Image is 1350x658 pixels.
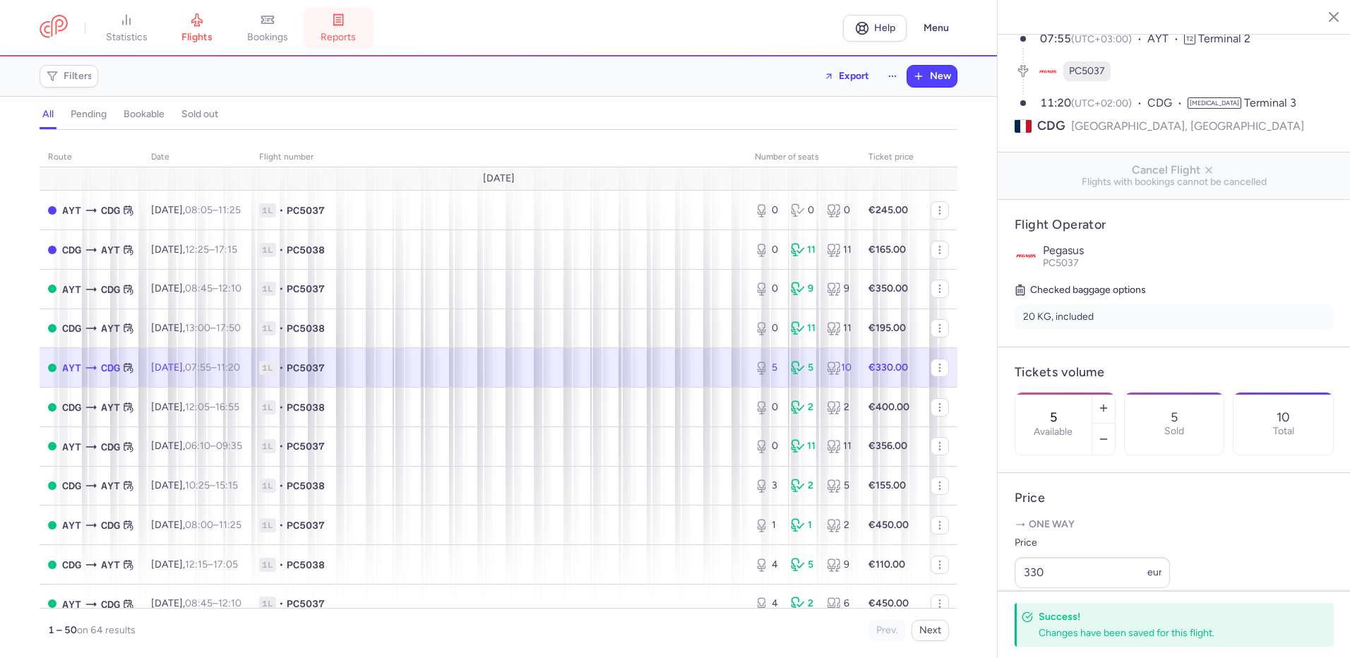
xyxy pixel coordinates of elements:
[755,243,779,257] div: 0
[259,479,276,493] span: 1L
[1147,31,1184,47] span: AYT
[259,518,276,532] span: 1L
[101,518,120,533] span: CDG
[218,282,241,294] time: 12:10
[1043,257,1079,269] span: PC5037
[1015,557,1170,588] input: ---
[151,204,241,216] span: [DATE],
[71,108,107,121] h4: pending
[279,597,284,611] span: •
[216,322,241,334] time: 17:50
[755,282,779,296] div: 0
[279,439,284,453] span: •
[868,597,909,609] strong: €450.00
[259,203,276,217] span: 1L
[1188,97,1241,109] span: [MEDICAL_DATA]
[1015,364,1334,381] h4: Tickets volume
[62,321,81,336] span: CDG
[755,400,779,414] div: 0
[755,321,779,335] div: 0
[1043,244,1334,257] p: Pegasus
[185,558,208,570] time: 12:15
[259,361,276,375] span: 1L
[101,557,120,573] span: AYT
[219,519,241,531] time: 11:25
[40,15,68,41] a: CitizenPlane red outlined logo
[279,243,284,257] span: •
[259,243,276,257] span: 1L
[101,597,120,612] span: CDG
[755,558,779,572] div: 4
[101,242,120,258] span: AYT
[827,518,852,532] div: 2
[860,147,922,168] th: Ticket price
[868,244,906,256] strong: €165.00
[868,322,906,334] strong: €195.00
[218,597,241,609] time: 12:10
[124,108,165,121] h4: bookable
[185,401,210,413] time: 12:05
[287,321,325,335] span: PC5038
[287,597,325,611] span: PC5037
[215,479,238,491] time: 15:15
[279,518,284,532] span: •
[1037,117,1065,135] span: CDG
[62,557,81,573] span: CDG
[151,558,238,570] span: [DATE],
[287,361,325,375] span: PC5037
[259,558,276,572] span: 1L
[217,361,240,373] time: 11:20
[215,401,239,413] time: 16:55
[791,518,816,532] div: 1
[915,15,957,42] button: Menu
[321,31,356,44] span: reports
[1147,95,1188,112] span: CDG
[755,479,779,493] div: 3
[101,439,120,455] span: CDG
[279,400,284,414] span: •
[827,321,852,335] div: 11
[791,282,816,296] div: 9
[303,13,374,44] a: reports
[42,108,54,121] h4: all
[259,597,276,611] span: 1L
[101,203,120,218] span: CDG
[1171,410,1178,424] p: 5
[1147,566,1162,578] span: eur
[827,361,852,375] div: 10
[218,204,241,216] time: 11:25
[827,203,852,217] div: 0
[827,400,852,414] div: 2
[185,282,213,294] time: 08:45
[791,203,816,217] div: 0
[40,147,143,168] th: route
[755,361,779,375] div: 5
[1034,426,1073,438] label: Available
[259,400,276,414] span: 1L
[62,203,81,218] span: AYT
[91,13,162,44] a: statistics
[839,71,869,81] span: Export
[185,479,210,491] time: 10:25
[1071,97,1132,109] span: (UTC+02:00)
[827,282,852,296] div: 9
[868,361,908,373] strong: €330.00
[185,597,241,609] span: –
[1273,426,1294,437] p: Total
[185,401,239,413] span: –
[185,597,213,609] time: 08:45
[791,400,816,414] div: 2
[48,624,77,636] strong: 1 – 50
[185,519,213,531] time: 08:00
[151,361,240,373] span: [DATE],
[62,400,81,415] span: CDG
[868,558,905,570] strong: €110.00
[62,518,81,533] span: AYT
[181,31,213,44] span: flights
[77,624,136,636] span: on 64 results
[106,31,148,44] span: statistics
[62,597,81,612] span: AYT
[287,243,325,257] span: PC5038
[755,518,779,532] div: 1
[64,71,92,82] span: Filters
